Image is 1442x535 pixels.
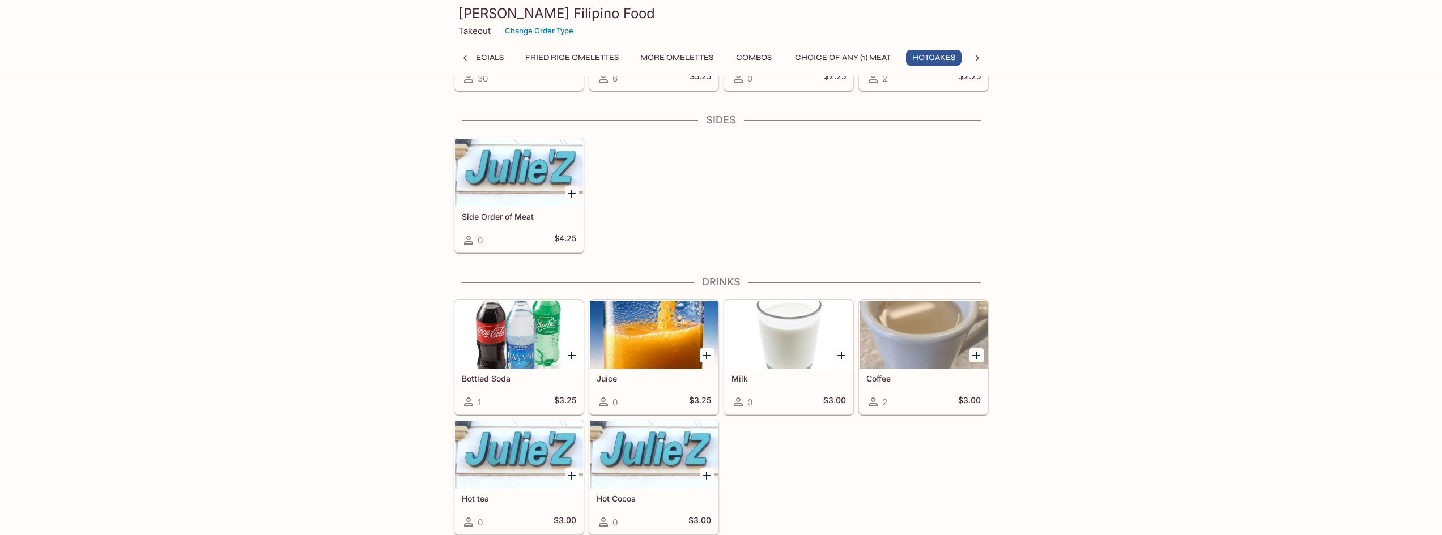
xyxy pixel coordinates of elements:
[565,186,579,200] button: Add Side Order of Meat
[454,300,584,414] a: Bottled Soda1$3.25
[565,348,579,362] button: Add Bottled Soda
[454,276,989,288] h4: Drinks
[462,374,576,383] h5: Bottled Soda
[455,139,583,207] div: Side Order of Meat
[700,468,714,482] button: Add Hot Cocoa
[454,114,989,126] h4: Sides
[565,468,579,482] button: Add Hot tea
[597,494,711,503] h5: Hot Cocoa
[589,300,718,414] a: Juice0$3.25
[958,395,981,409] h5: $3.00
[634,50,720,66] button: More Omelettes
[689,395,711,409] h5: $3.25
[458,5,984,22] h3: [PERSON_NAME] Filipino Food
[589,420,718,534] a: Hot Cocoa0$3.00
[835,348,849,362] button: Add Milk
[597,374,711,383] h5: Juice
[725,301,853,369] div: Milk
[478,397,481,408] span: 1
[747,397,752,408] span: 0
[700,348,714,362] button: Add Juice
[969,348,984,362] button: Add Coffee
[906,50,962,66] button: Hotcakes
[747,73,752,84] span: 0
[454,420,584,534] a: Hot tea0$3.00
[590,301,718,369] div: Juice
[454,138,584,252] a: Side Order of Meat0$4.25
[789,50,897,66] button: Choice of Any (1) Meat
[500,22,578,40] button: Change Order Type
[458,25,491,36] p: Takeout
[590,421,718,489] div: Hot Cocoa
[612,517,618,528] span: 0
[478,73,488,84] span: 30
[860,301,988,369] div: Coffee
[519,50,625,66] button: Fried Rice Omelettes
[612,73,618,84] span: 6
[724,300,853,414] a: Milk0$3.00
[729,50,780,66] button: Combos
[690,71,711,85] h5: $5.25
[478,517,483,528] span: 0
[859,300,988,414] a: Coffee2$3.00
[462,494,576,503] h5: Hot tea
[478,235,483,246] span: 0
[612,397,618,408] span: 0
[882,397,887,408] span: 2
[866,374,981,383] h5: Coffee
[462,212,576,221] h5: Side Order of Meat
[959,71,981,85] h5: $2.25
[882,73,887,84] span: 2
[688,515,711,529] h5: $3.00
[554,233,576,247] h5: $4.25
[823,395,846,409] h5: $3.00
[731,374,846,383] h5: Milk
[455,421,583,489] div: Hot tea
[554,515,576,529] h5: $3.00
[554,395,576,409] h5: $3.25
[824,71,846,85] h5: $2.25
[455,301,583,369] div: Bottled Soda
